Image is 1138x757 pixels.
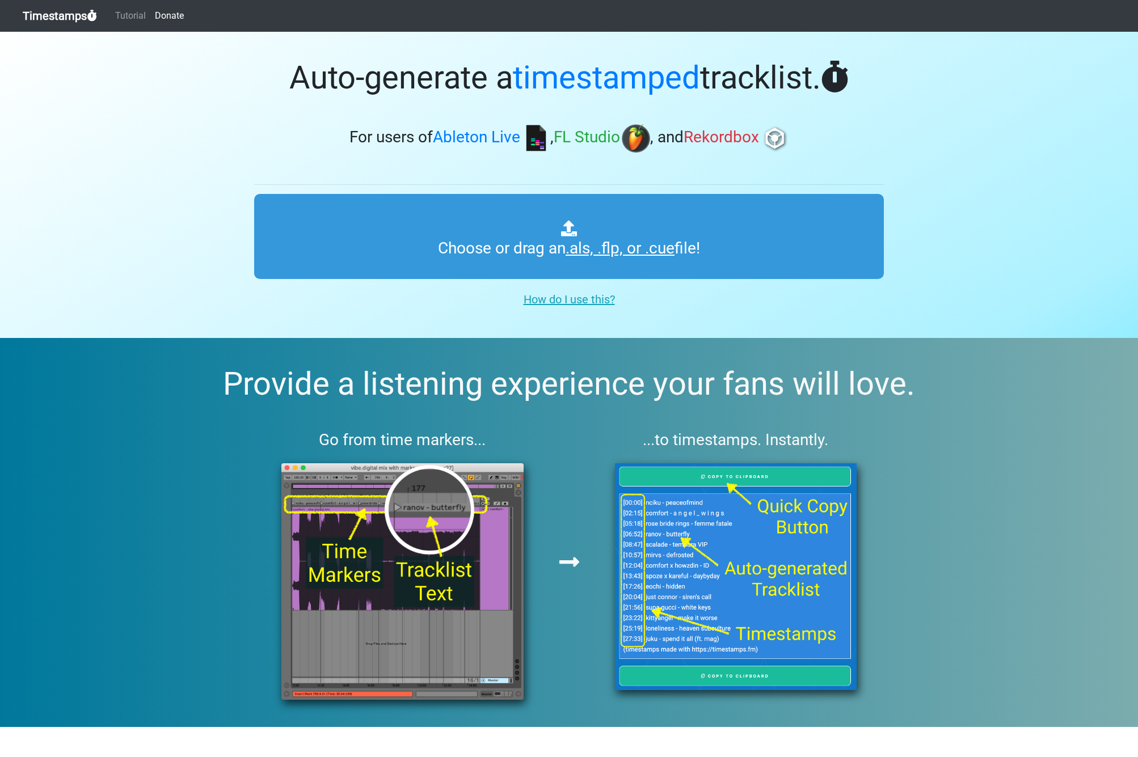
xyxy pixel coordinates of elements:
[254,124,884,153] h3: For users of , , and
[433,128,520,147] span: Ableton Live
[150,5,188,27] a: Donate
[524,293,615,306] u: How do I use this?
[254,59,884,97] h1: Auto-generate a tracklist.
[27,365,1111,403] h2: Provide a listening experience your fans will love.
[588,430,884,450] h3: ...to timestamps. Instantly.
[254,463,551,700] img: ableton%20screenshot%20bounce.png
[554,128,620,147] span: FL Studio
[513,59,700,96] span: timestamped
[254,430,551,450] h3: Go from time markers...
[684,128,759,147] span: Rekordbox
[588,463,884,690] img: tsfm%20results.png
[622,124,650,153] img: fl.png
[23,5,97,27] a: Timestamps
[111,5,150,27] a: Tutorial
[761,124,789,153] img: rb.png
[522,124,550,153] img: ableton.png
